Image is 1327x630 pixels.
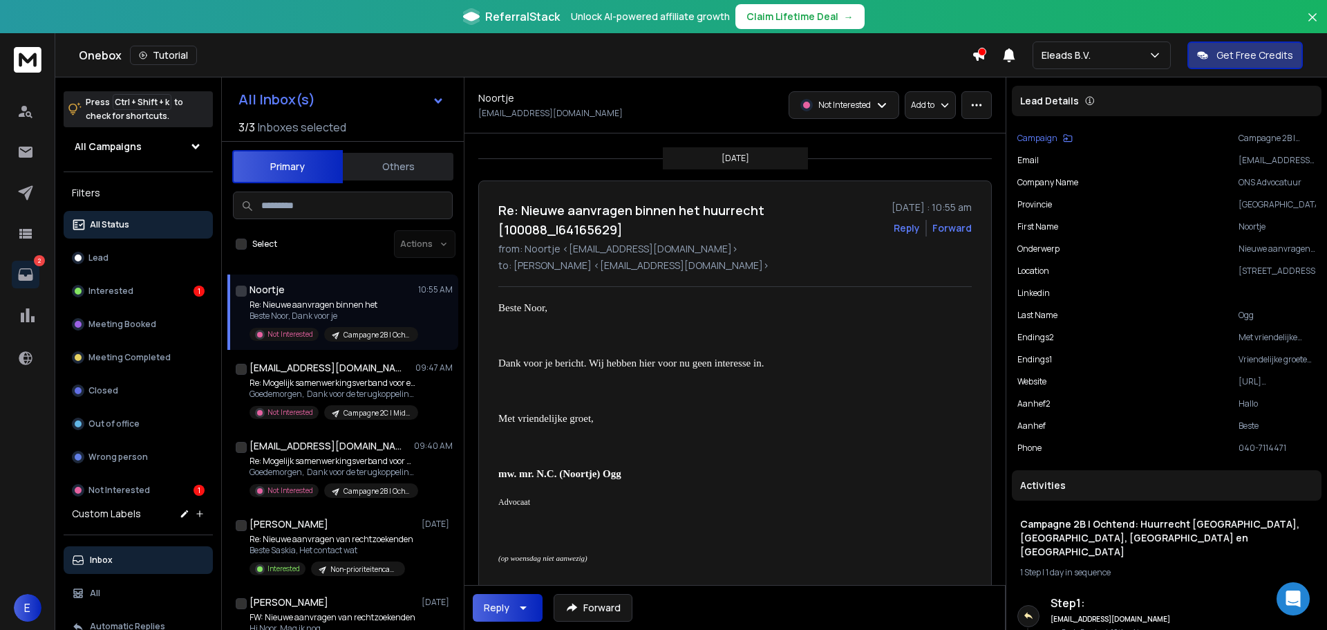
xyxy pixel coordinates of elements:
[88,252,109,263] p: Lead
[1020,566,1041,578] span: 1 Step
[1187,41,1303,69] button: Get Free Credits
[1017,332,1054,343] p: Endings2
[1020,517,1313,559] h1: Campagne 2B | Ochtend: Huurrecht [GEOGRAPHIC_DATA], [GEOGRAPHIC_DATA], [GEOGRAPHIC_DATA] en [GEOG...
[1017,376,1046,387] p: website
[1017,221,1058,232] p: First Name
[498,259,972,272] p: to: [PERSON_NAME] <[EMAIL_ADDRESS][DOMAIN_NAME]>
[88,319,156,330] p: Meeting Booked
[1239,243,1316,254] p: Nieuwe aanvragen binnen het huurrecht
[250,311,415,322] p: Beste Noor, Dank voor je
[1239,133,1316,144] p: Campagne 2B | Ochtend: Huurrecht [GEOGRAPHIC_DATA], [GEOGRAPHIC_DATA], [GEOGRAPHIC_DATA] en [GEOG...
[498,413,621,563] span: Met vriendelijke groet,
[250,545,413,556] p: Beste Saskia, Het contact wat
[64,344,213,371] button: Meeting Completed
[194,286,205,297] div: 1
[1017,155,1039,166] p: Email
[554,594,632,622] button: Forward
[1239,398,1316,409] p: Hallo
[1239,332,1316,343] p: Met vriendelijke groeten
[722,153,749,164] p: [DATE]
[250,378,415,389] p: Re: Mogelijk samenwerkingsverband voor erfrecht
[422,597,453,608] p: [DATE]
[1017,420,1046,432] p: Aanhef
[343,486,410,497] p: Campagne 2B | Ochtend: Huurrecht [GEOGRAPHIC_DATA], [GEOGRAPHIC_DATA], [GEOGRAPHIC_DATA] en [GEOG...
[232,150,343,183] button: Primary
[1017,177,1078,188] p: Company Name
[250,595,328,609] h1: [PERSON_NAME]
[844,10,854,24] span: →
[258,119,346,136] h3: Inboxes selected
[1239,155,1316,166] p: [EMAIL_ADDRESS][DOMAIN_NAME]
[498,497,530,507] span: Advocaat
[1042,48,1096,62] p: Eleads B.V.
[90,555,113,566] p: Inbox
[484,601,509,615] div: Reply
[1239,310,1316,321] p: Ogg
[1239,177,1316,188] p: ONS Advocatuur
[72,507,141,521] h3: Custom Labels
[250,361,402,375] h1: [EMAIL_ADDRESS][DOMAIN_NAME]
[1239,376,1316,387] p: [URL][DOMAIN_NAME]
[90,219,129,230] p: All Status
[1239,266,1316,277] p: [STREET_ADDRESS]
[64,580,213,607] button: All
[267,329,313,340] p: Not Interested
[75,140,142,154] h1: All Campaigns
[64,211,213,239] button: All Status
[1017,266,1049,277] p: location
[498,242,972,256] p: from: Noortje <[EMAIL_ADDRESS][DOMAIN_NAME]>
[14,594,41,622] button: E
[90,588,100,599] p: All
[343,330,410,340] p: Campagne 2B | Ochtend: Huurrecht [GEOGRAPHIC_DATA], [GEOGRAPHIC_DATA], [GEOGRAPHIC_DATA] en [GEOG...
[252,239,277,250] label: Select
[894,221,920,235] button: Reply
[238,93,315,106] h1: All Inbox(s)
[88,286,133,297] p: Interested
[1239,199,1316,210] p: [GEOGRAPHIC_DATA]
[1017,288,1050,299] p: linkedin
[343,151,453,182] button: Others
[250,389,415,400] p: Goedemorgen, Dank voor de terugkoppeling. Fijn weekend. Met
[238,119,255,136] span: 3 / 3
[1017,354,1052,365] p: Endings1
[64,311,213,338] button: Meeting Booked
[1020,567,1313,578] div: |
[12,261,39,288] a: 2
[64,443,213,471] button: Wrong person
[498,201,883,239] h1: Re: Nieuwe aanvragen binnen het huurrecht [100088_I64165629]
[415,362,453,373] p: 09:47 AM
[414,441,453,452] p: 09:40 AM
[113,94,171,110] span: Ctrl + Shift + k
[1051,614,1171,624] h6: [EMAIL_ADDRESS][DOMAIN_NAME]
[79,46,972,65] div: Onebox
[130,46,197,65] button: Tutorial
[88,418,140,429] p: Out of office
[64,410,213,438] button: Out of office
[267,564,300,574] p: Interested
[1239,443,1316,454] p: 040-7114471
[571,10,730,24] p: Unlock AI-powered affiliate growth
[86,95,183,123] p: Press to check for shortcuts.
[1017,443,1042,454] p: Phone
[422,519,453,530] p: [DATE]
[1017,243,1060,254] p: Onderwerp
[1020,94,1079,108] p: Lead Details
[250,517,328,531] h1: [PERSON_NAME]
[1239,354,1316,365] p: Vriendelijke groeten uit [GEOGRAPHIC_DATA]
[250,456,415,467] p: Re: Mogelijk samenwerkingsverband voor huurrechtzaken
[267,407,313,418] p: Not Interested
[1017,398,1051,409] p: Aanhef2
[250,612,415,623] p: FW: Nieuwe aanvragen van rechtzoekenden
[227,86,455,113] button: All Inbox(s)
[418,284,453,295] p: 10:55 AM
[250,283,285,297] h1: Noortje
[1046,566,1111,578] span: 1 day in sequence
[1239,221,1316,232] p: Noortje
[1304,8,1321,41] button: Close banner
[250,299,415,311] p: Re: Nieuwe aanvragen binnen het
[485,8,560,25] span: ReferralStack
[330,564,397,575] p: Non-prioriteitencampagne Hele Dag | Eleads
[64,377,213,405] button: Closed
